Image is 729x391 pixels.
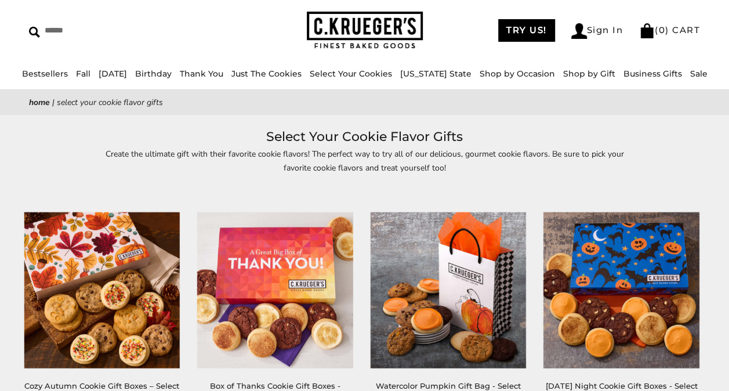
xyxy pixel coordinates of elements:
[563,68,615,79] a: Shop by Gift
[498,19,555,42] a: TRY US!
[52,97,55,108] span: |
[197,212,353,368] img: Box of Thanks Cookie Gift Boxes - Select Your Cookies
[99,68,127,79] a: [DATE]
[29,96,700,109] nav: breadcrumbs
[543,212,699,368] img: Halloween Night Cookie Gift Boxes - Select Your Cookies
[9,347,120,382] iframe: Sign Up via Text for Offers
[310,68,392,79] a: Select Your Cookies
[29,97,50,108] a: Home
[690,68,708,79] a: Sale
[400,68,472,79] a: [US_STATE] State
[46,126,683,147] h1: Select Your Cookie Flavor Gifts
[180,68,223,79] a: Thank You
[22,68,68,79] a: Bestsellers
[76,68,90,79] a: Fall
[480,68,555,79] a: Shop by Occasion
[639,23,655,38] img: Bag
[307,12,423,49] img: C.KRUEGER'S
[571,23,623,39] a: Sign In
[135,68,172,79] a: Birthday
[24,212,180,368] img: Cozy Autumn Cookie Gift Boxes – Select Your Cookies
[370,212,526,368] img: Watercolor Pumpkin Gift Bag - Select Your Cookies
[29,21,182,39] input: Search
[639,24,700,35] a: (0) CART
[98,147,632,174] p: Create the ultimate gift with their favorite cookie flavors! The perfect way to try all of our de...
[659,24,666,35] span: 0
[571,23,587,39] img: Account
[231,68,302,79] a: Just The Cookies
[29,27,40,38] img: Search
[623,68,682,79] a: Business Gifts
[57,97,163,108] span: Select Your Cookie Flavor Gifts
